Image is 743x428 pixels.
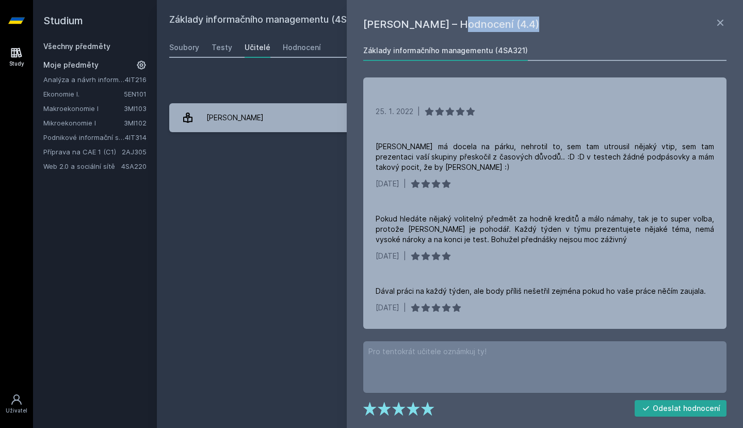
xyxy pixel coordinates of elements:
a: 4IT314 [125,133,147,141]
a: Soubory [169,37,199,58]
a: 4IT216 [125,75,147,84]
a: Testy [212,37,232,58]
div: Soubory [169,42,199,53]
div: 25. 1. 2022 [376,106,413,117]
div: Testy [212,42,232,53]
a: 4SA220 [121,162,147,170]
a: Ekonomie I. [43,89,124,99]
a: Všechny předměty [43,42,110,51]
a: [PERSON_NAME] 7 hodnocení 4.4 [169,103,731,132]
div: [PERSON_NAME] má docela na párku, nehrotil to, sem tam utrousil nějaký vtip, sem tam prezentaci v... [376,141,714,172]
a: Učitelé [245,37,270,58]
a: 3MI103 [124,104,147,113]
a: 5EN101 [124,90,147,98]
a: Analýza a návrh informačních systémů [43,74,125,85]
h2: Základy informačního managementu (4SA321) [169,12,615,29]
a: Hodnocení [283,37,321,58]
a: Příprava na CAE 1 (C1) [43,147,122,157]
a: Podnikové informační systémy [43,132,125,142]
a: Uživatel [2,388,31,420]
a: Web 2.0 a sociální sítě [43,161,121,171]
a: Study [2,41,31,73]
a: 2AJ305 [122,148,147,156]
div: Study [9,60,24,68]
div: [PERSON_NAME] [206,107,264,128]
a: Mikroekonomie I [43,118,124,128]
div: | [417,106,420,117]
a: Makroekonomie I [43,103,124,114]
div: Uživatel [6,407,27,415]
span: Moje předměty [43,60,99,70]
div: Hodnocení [283,42,321,53]
a: 3MI102 [124,119,147,127]
div: Učitelé [245,42,270,53]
